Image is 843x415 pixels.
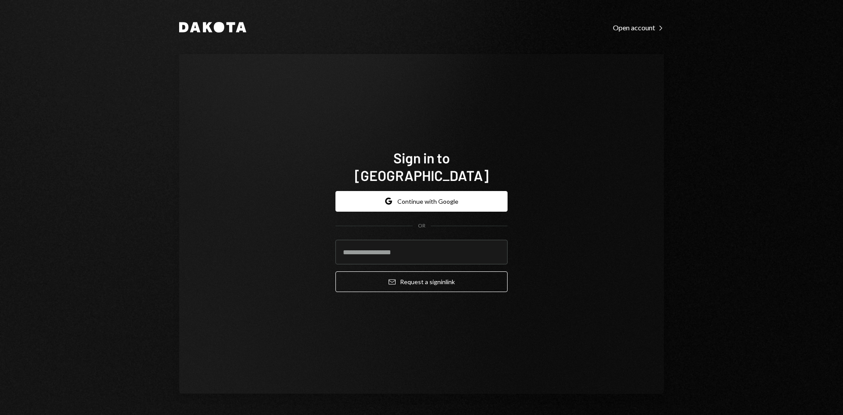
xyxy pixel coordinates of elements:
button: Request a signinlink [335,271,508,292]
div: Open account [613,23,664,32]
button: Continue with Google [335,191,508,212]
a: Open account [613,22,664,32]
div: OR [418,222,425,230]
h1: Sign in to [GEOGRAPHIC_DATA] [335,149,508,184]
